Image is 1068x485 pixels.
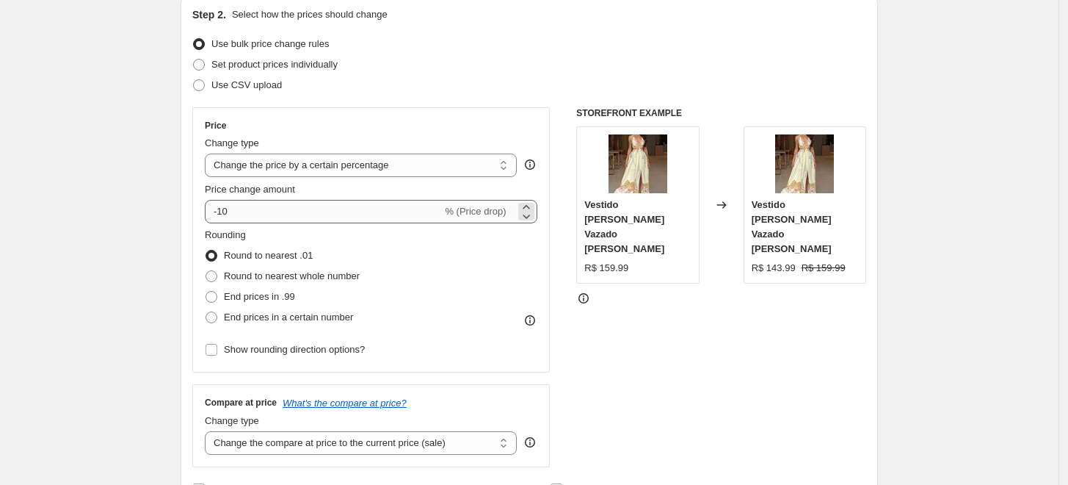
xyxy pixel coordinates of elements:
[752,261,796,276] div: R$ 143.99
[584,261,628,276] div: R$ 159.99
[523,157,537,172] div: help
[584,199,664,254] span: Vestido [PERSON_NAME] Vazado [PERSON_NAME]
[232,7,388,22] p: Select how the prices should change
[752,199,832,254] span: Vestido [PERSON_NAME] Vazado [PERSON_NAME]
[224,312,353,323] span: End prices in a certain number
[211,59,338,70] span: Set product prices individually
[205,120,226,132] h3: Price
[523,435,537,450] div: help
[609,134,667,193] img: img_8078-580f90bb6618c38a1a17595053265110-640-0_80x.webp
[224,270,360,281] span: Round to nearest whole number
[205,397,277,409] h3: Compare at price
[205,415,259,426] span: Change type
[224,250,313,261] span: Round to nearest .01
[205,137,259,148] span: Change type
[775,134,834,193] img: img_8078-580f90bb6618c38a1a17595053265110-640-0_80x.webp
[224,344,365,355] span: Show rounding direction options?
[283,398,407,409] button: What's the compare at price?
[211,38,329,49] span: Use bulk price change rules
[205,200,442,223] input: -15
[445,206,506,217] span: % (Price drop)
[205,184,295,195] span: Price change amount
[205,229,246,240] span: Rounding
[224,291,295,302] span: End prices in .99
[192,7,226,22] h2: Step 2.
[802,261,846,276] strike: R$ 159.99
[211,79,282,90] span: Use CSV upload
[576,107,866,119] h6: STOREFRONT EXAMPLE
